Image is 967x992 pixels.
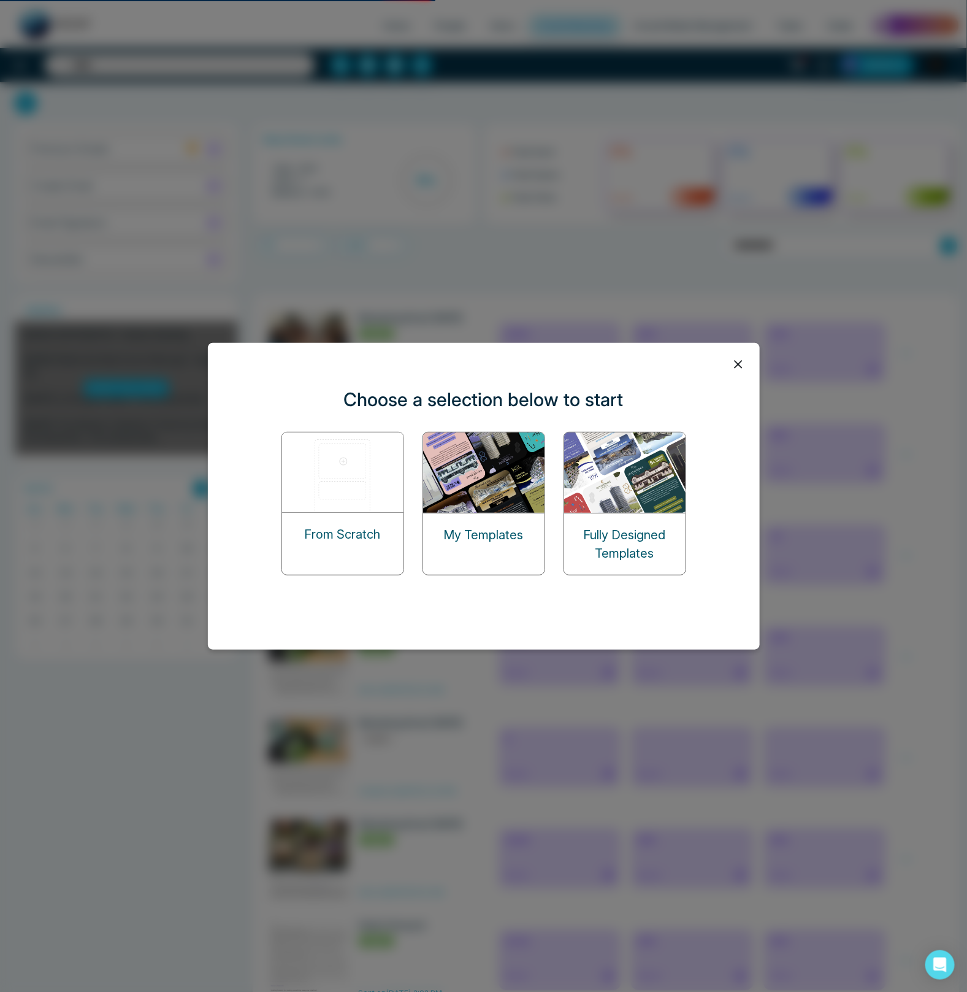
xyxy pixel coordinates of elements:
p: Fully Designed Templates [564,526,686,563]
img: my-templates.png [423,433,546,513]
p: From Scratch [305,525,381,544]
p: Choose a selection below to start [344,386,624,413]
img: start-from-scratch.png [282,433,405,512]
div: Open Intercom Messenger [925,950,955,980]
img: designed-templates.png [564,433,687,513]
p: My Templates [444,526,524,544]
